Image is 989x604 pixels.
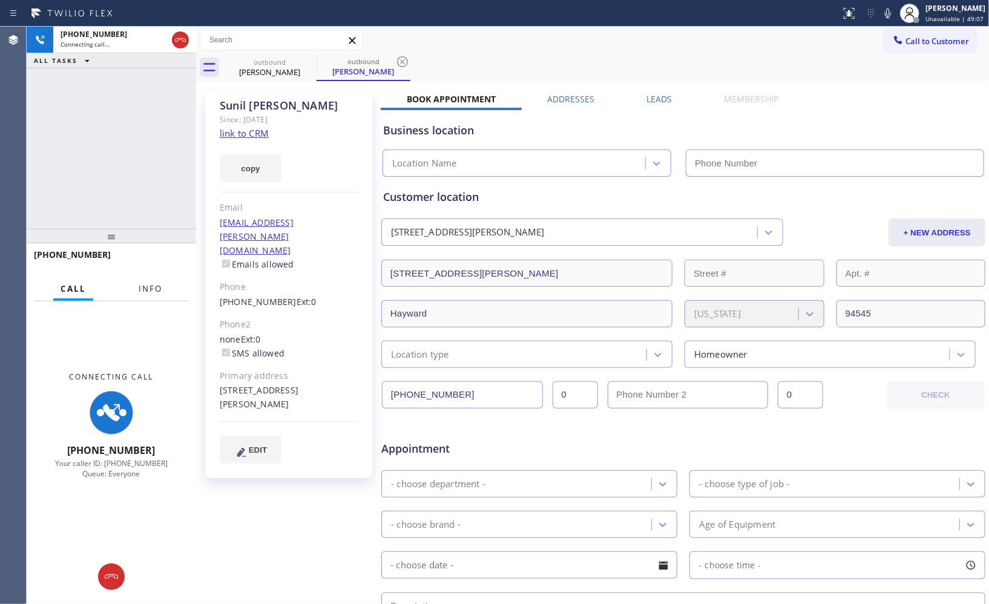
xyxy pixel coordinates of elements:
div: Phone [220,280,358,294]
div: Email [220,201,358,215]
input: Street # [685,260,824,287]
a: [EMAIL_ADDRESS][PERSON_NAME][DOMAIN_NAME] [220,217,294,256]
label: Leads [647,93,672,105]
span: EDIT [249,445,267,455]
input: Apt. # [836,260,986,287]
span: Call to Customer [905,36,969,47]
div: [PERSON_NAME] [925,3,985,13]
button: CHECK [887,381,985,409]
input: Emails allowed [222,260,230,268]
div: - choose brand - [391,517,461,531]
input: City [381,300,672,327]
div: Sunil [PERSON_NAME] [220,99,358,113]
div: outbound [318,57,409,66]
button: copy [220,154,281,182]
label: Emails allowed [220,258,294,270]
div: [STREET_ADDRESS][PERSON_NAME] [391,226,545,240]
span: [PHONE_NUMBER] [61,29,127,39]
button: Call [53,277,93,301]
span: - choose time - [699,559,761,571]
span: [PHONE_NUMBER] [34,249,111,260]
button: Hang up [98,563,125,590]
div: [PERSON_NAME] [224,67,315,77]
button: + NEW ADDRESS [889,218,985,246]
label: SMS allowed [220,347,284,359]
button: Mute [879,5,896,22]
button: Info [131,277,169,301]
div: Location type [391,347,449,361]
div: Customer location [383,189,984,205]
span: [PHONE_NUMBER] [68,444,156,457]
div: Phone2 [220,318,358,332]
div: Business location [383,122,984,139]
input: Ext. 2 [778,381,823,409]
button: ALL TASKS [27,53,102,68]
a: link to CRM [220,127,269,139]
input: Phone Number 2 [608,381,769,409]
div: Location Name [392,157,457,171]
div: Sunil Akre [224,54,315,81]
input: Ext. [553,381,598,409]
span: Connecting call… [61,40,110,48]
label: Addresses [548,93,595,105]
div: [STREET_ADDRESS][PERSON_NAME] [220,384,358,412]
div: Sunil Akre [318,54,409,80]
div: Age of Equipment [699,517,775,531]
input: Phone Number [382,381,543,409]
label: Membership [724,93,778,105]
input: Search [200,30,363,50]
div: Primary address [220,369,358,383]
button: Hang up [172,31,189,48]
span: Ext: 0 [241,333,261,345]
div: [PERSON_NAME] [318,66,409,77]
div: Since: [DATE] [220,113,358,126]
div: none [220,333,358,361]
span: Ext: 0 [297,296,317,307]
label: Book Appointment [407,93,496,105]
span: Unavailable | 49:07 [925,15,984,23]
button: EDIT [220,436,281,464]
button: Call to Customer [884,30,977,53]
span: Call [61,283,86,294]
div: - choose department - [391,477,485,491]
a: [PHONE_NUMBER] [220,296,297,307]
input: Phone Number [686,149,984,177]
input: Address [381,260,672,287]
span: Appointment [381,441,581,457]
div: outbound [224,57,315,67]
span: Info [139,283,162,294]
input: - choose date - [381,551,677,579]
span: Connecting Call [70,372,154,382]
div: - choose type of job - [699,477,789,491]
input: SMS allowed [222,349,230,356]
span: ALL TASKS [34,56,77,65]
div: Homeowner [694,347,747,361]
input: ZIP [836,300,986,327]
span: Your caller ID: [PHONE_NUMBER] Queue: Everyone [55,458,168,479]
